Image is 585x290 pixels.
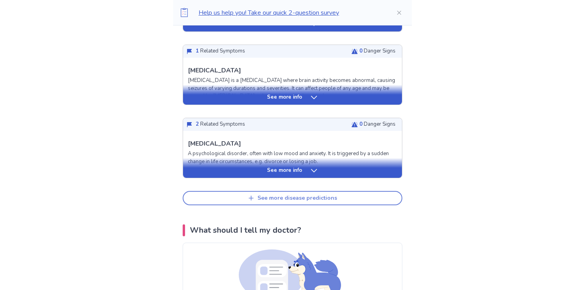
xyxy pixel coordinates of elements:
[196,121,199,128] span: 2
[196,47,199,54] span: 1
[188,66,241,75] p: [MEDICAL_DATA]
[359,47,363,54] span: 0
[199,8,383,18] p: Help us help you! Take our quick 2-question survey
[188,150,397,165] p: A psychological disorder, often with low mood and anxiety. It is triggered by a sudden change in ...
[188,77,397,100] p: [MEDICAL_DATA] is a [MEDICAL_DATA] where brain activity becomes abnormal, causing seizures of var...
[359,121,363,128] span: 0
[257,195,337,202] div: See more disease predictions
[183,191,402,205] button: See more disease predictions
[196,121,245,128] p: Related Symptoms
[196,47,245,55] p: Related Symptoms
[267,93,302,101] p: See more info
[359,47,396,55] p: Danger Signs
[359,121,396,128] p: Danger Signs
[188,139,241,148] p: [MEDICAL_DATA]
[190,224,301,236] p: What should I tell my doctor?
[267,167,302,175] p: See more info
